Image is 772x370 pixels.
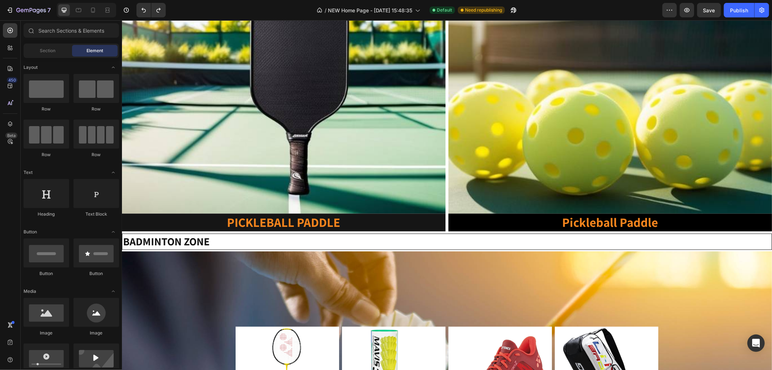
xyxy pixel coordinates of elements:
[107,286,119,297] span: Toggle open
[747,334,765,352] div: Open Intercom Messenger
[107,62,119,73] span: Toggle open
[136,3,166,17] div: Undo/Redo
[40,47,56,54] span: Section
[122,20,772,370] iframe: To enrich screen reader interactions, please activate Accessibility in Grammarly extension settings
[73,330,119,336] div: Image
[5,133,17,138] div: Beta
[465,7,502,13] span: Need republishing
[24,169,33,176] span: Text
[328,7,412,14] span: NEW Home Page - [DATE] 15:48:35
[730,7,748,14] div: Publish
[437,7,452,13] span: Default
[703,7,715,13] span: Save
[24,288,36,295] span: Media
[3,3,54,17] button: 7
[24,23,119,38] input: Search Sections & Elements
[73,211,119,217] div: Text Block
[87,47,103,54] span: Element
[24,106,69,112] div: Row
[7,77,17,83] div: 450
[326,194,650,212] h2: pickleball paddle
[73,106,119,112] div: Row
[24,270,69,277] div: Button
[24,211,69,217] div: Heading
[107,167,119,178] span: Toggle open
[724,3,754,17] button: Publish
[73,151,119,158] div: Row
[47,6,51,14] p: 7
[24,330,69,336] div: Image
[107,226,119,238] span: Toggle open
[697,3,721,17] button: Save
[24,64,38,71] span: Layout
[24,151,69,158] div: Row
[24,229,37,235] span: Button
[325,7,326,14] span: /
[0,214,650,229] h2: BADMINTON ZONE
[73,270,119,277] div: Button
